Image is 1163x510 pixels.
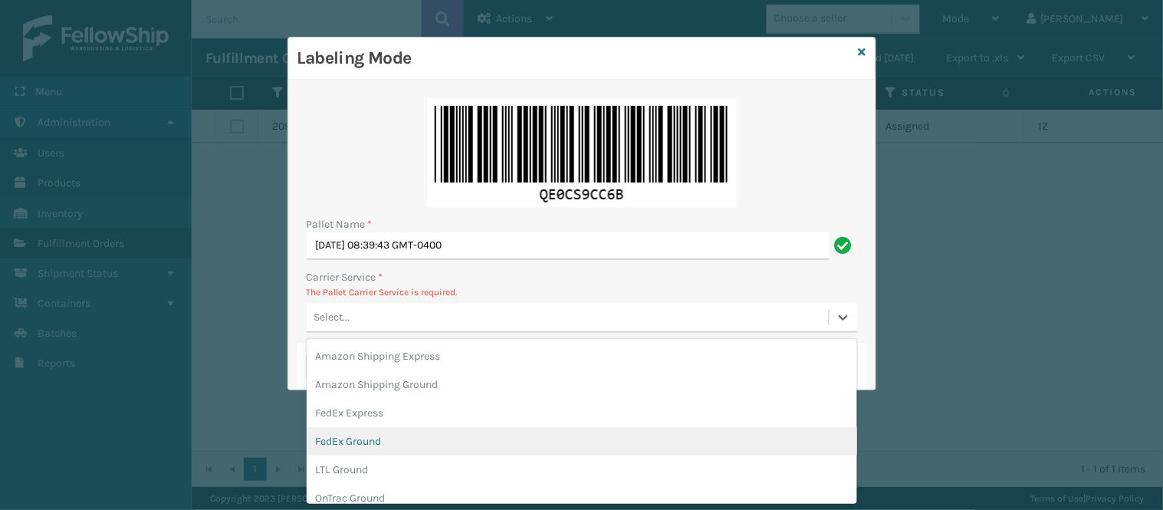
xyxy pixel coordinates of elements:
[307,216,373,232] label: Pallet Name
[307,269,383,285] label: Carrier Service
[427,98,737,207] img: bwtOLwAAAAZJREFUAwAhCFufmQD4xwAAAABJRU5ErkJggg==
[314,310,350,326] div: Select...
[307,456,857,484] div: LTL Ground
[307,399,857,427] div: FedEx Express
[307,370,857,399] div: Amazon Shipping Ground
[297,47,853,70] h3: Labeling Mode
[307,285,857,299] p: The Pallet Carrier Service is required.
[307,342,857,370] div: Amazon Shipping Express
[307,427,857,456] div: FedEx Ground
